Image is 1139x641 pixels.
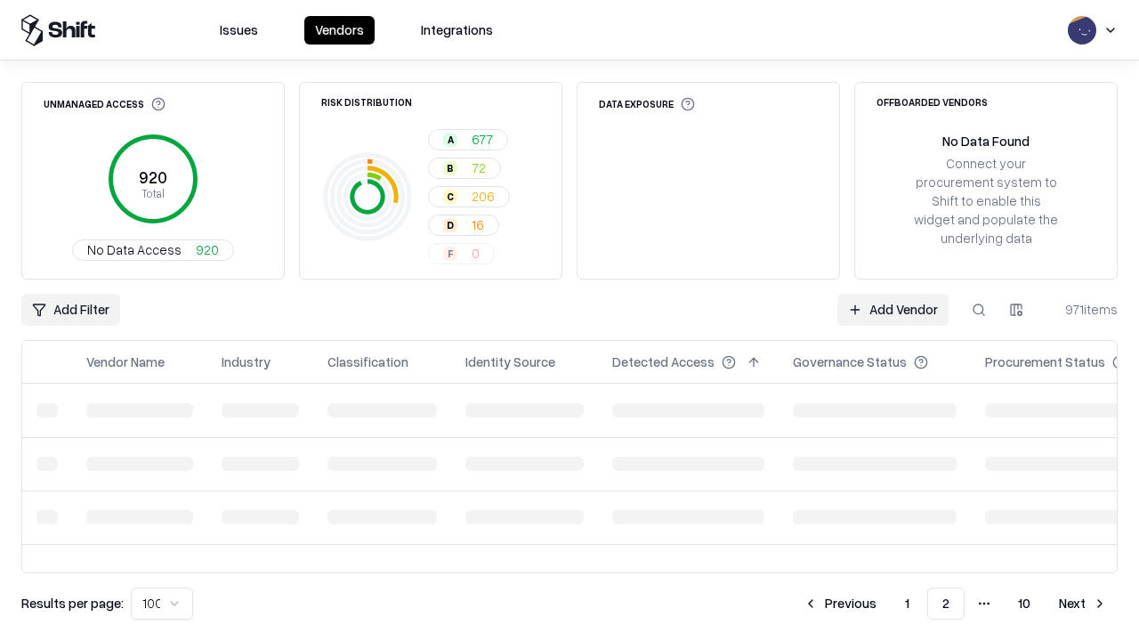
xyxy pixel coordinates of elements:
[21,594,124,613] p: Results per page:
[209,16,269,45] button: Issues
[86,353,165,371] div: Vendor Name
[428,186,510,207] button: C206
[327,353,408,371] div: Classification
[793,588,1118,620] nav: pagination
[222,353,271,371] div: Industry
[87,240,182,259] span: No Data Access
[443,218,457,232] div: D
[942,132,1030,150] div: No Data Found
[912,154,1060,248] div: Connect your procurement system to Shift to enable this widget and populate the underlying data
[428,215,499,236] button: D16
[443,133,457,147] div: A
[428,129,508,150] button: A677
[465,353,555,371] div: Identity Source
[472,130,493,149] span: 677
[443,190,457,204] div: C
[472,215,484,234] span: 16
[1046,300,1118,319] div: 971 items
[139,167,167,187] tspan: 920
[793,588,887,620] button: Previous
[72,239,234,261] button: No Data Access920
[599,97,695,111] div: Data Exposure
[612,353,715,371] div: Detected Access
[428,158,501,179] button: B72
[927,588,965,620] button: 2
[141,186,165,200] tspan: Total
[472,187,495,206] span: 206
[1004,588,1045,620] button: 10
[410,16,504,45] button: Integrations
[196,240,219,259] span: 920
[472,158,486,177] span: 72
[891,588,924,620] button: 1
[985,353,1105,371] div: Procurement Status
[21,294,120,326] button: Add Filter
[876,97,988,107] div: Offboarded Vendors
[321,97,412,107] div: Risk Distribution
[793,353,907,371] div: Governance Status
[1048,588,1118,620] button: Next
[304,16,375,45] button: Vendors
[443,161,457,175] div: B
[44,97,166,111] div: Unmanaged Access
[837,294,949,326] a: Add Vendor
